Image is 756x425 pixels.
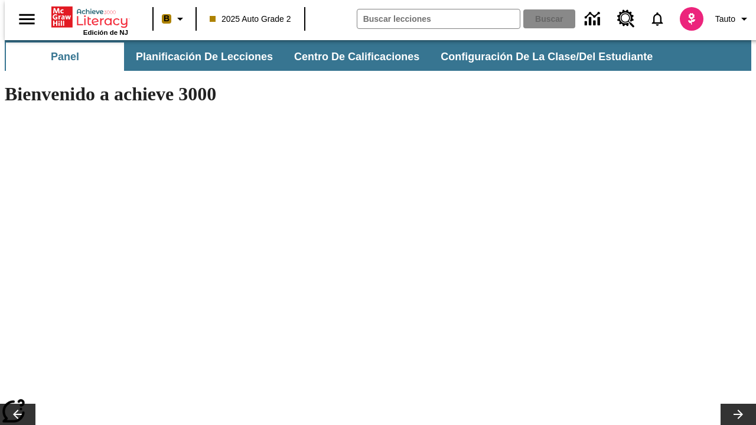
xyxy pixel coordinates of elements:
div: Subbarra de navegación [5,42,663,71]
button: Carrusel de lecciones, seguir [721,404,756,425]
button: Perfil/Configuración [711,8,756,30]
input: Buscar campo [357,9,520,28]
button: Abrir el menú lateral [9,2,44,37]
a: Centro de recursos, Se abrirá en una pestaña nueva. [610,3,642,35]
button: Boost El color de la clase es anaranjado claro. Cambiar el color de la clase. [157,8,192,30]
a: Notificaciones [642,4,673,34]
a: Centro de información [578,3,610,35]
button: Escoja un nuevo avatar [673,4,711,34]
div: Portada [51,4,128,36]
button: Panel [6,42,124,71]
span: Tauto [715,13,735,25]
span: B [164,11,170,26]
div: Subbarra de navegación [5,40,751,71]
img: avatar image [680,7,703,31]
span: 2025 Auto Grade 2 [210,13,291,25]
a: Portada [51,5,128,29]
button: Planificación de lecciones [126,42,282,71]
button: Centro de calificaciones [285,42,429,71]
span: Edición de NJ [83,29,128,36]
button: Configuración de la clase/del estudiante [431,42,662,71]
h1: Bienvenido a achieve 3000 [5,83,515,105]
